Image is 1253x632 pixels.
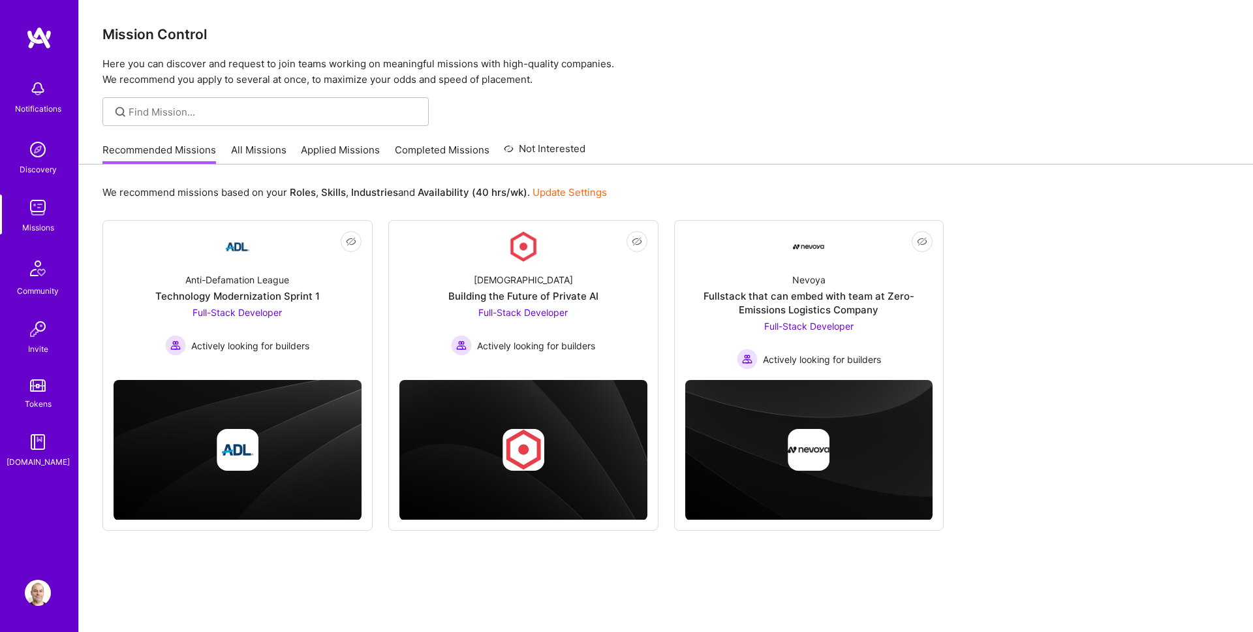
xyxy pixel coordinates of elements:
[222,231,253,262] img: Company Logo
[503,429,544,471] img: Company logo
[477,339,595,353] span: Actively looking for builders
[399,380,647,520] img: cover
[290,186,316,198] b: Roles
[533,186,607,198] a: Update Settings
[22,253,54,284] img: Community
[351,186,398,198] b: Industries
[301,143,380,165] a: Applied Missions
[20,163,57,176] div: Discovery
[165,335,186,356] img: Actively looking for builders
[25,195,51,221] img: teamwork
[114,380,362,520] img: cover
[788,429,829,471] img: Company logo
[30,379,46,392] img: tokens
[17,284,59,298] div: Community
[395,143,489,165] a: Completed Missions
[102,56,1230,87] p: Here you can discover and request to join teams working on meaningful missions with high-quality ...
[399,231,647,370] a: Company Logo[DEMOGRAPHIC_DATA]Building the Future of Private AIFull-Stack Developer Actively look...
[685,380,933,520] img: cover
[685,231,933,370] a: Company LogoNevoyaFullstack that can embed with team at Zero-Emissions Logistics CompanyFull-Stac...
[793,231,824,262] img: Company Logo
[737,349,758,370] img: Actively looking for builders
[26,26,52,50] img: logo
[25,136,51,163] img: discovery
[763,353,881,366] span: Actively looking for builders
[113,104,128,119] i: icon SearchGrey
[685,289,933,317] div: Fullstack that can embed with team at Zero-Emissions Logistics Company
[102,26,1230,42] h3: Mission Control
[25,429,51,455] img: guide book
[764,321,854,332] span: Full-Stack Developer
[193,307,282,318] span: Full-Stack Developer
[22,580,54,606] a: User Avatar
[15,102,61,116] div: Notifications
[102,185,607,199] p: We recommend missions based on your , , and .
[792,273,826,287] div: Nevoya
[448,289,598,303] div: Building the Future of Private AI
[25,397,52,411] div: Tokens
[185,273,289,287] div: Anti-Defamation League
[346,236,356,247] i: icon EyeClosed
[155,289,320,303] div: Technology Modernization Sprint 1
[632,236,642,247] i: icon EyeClosed
[321,186,346,198] b: Skills
[28,342,48,356] div: Invite
[231,143,286,165] a: All Missions
[418,186,527,198] b: Availability (40 hrs/wk)
[25,76,51,102] img: bell
[191,339,309,353] span: Actively looking for builders
[917,236,927,247] i: icon EyeClosed
[451,335,472,356] img: Actively looking for builders
[478,307,568,318] span: Full-Stack Developer
[25,580,51,606] img: User Avatar
[474,273,573,287] div: [DEMOGRAPHIC_DATA]
[25,316,51,342] img: Invite
[102,143,216,165] a: Recommended Missions
[217,429,258,471] img: Company logo
[22,221,54,234] div: Missions
[114,231,362,370] a: Company LogoAnti-Defamation LeagueTechnology Modernization Sprint 1Full-Stack Developer Actively ...
[504,141,585,165] a: Not Interested
[508,231,539,262] img: Company Logo
[7,455,70,469] div: [DOMAIN_NAME]
[129,105,419,119] input: Find Mission...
